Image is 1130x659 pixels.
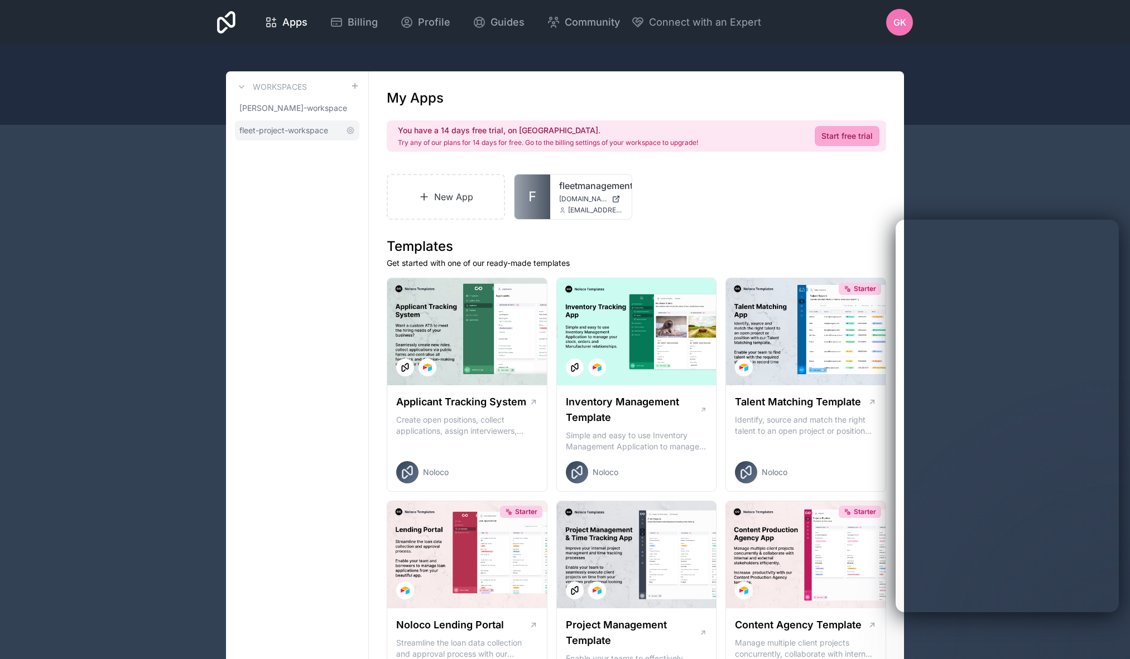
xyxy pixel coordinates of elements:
[235,80,307,94] a: Workspaces
[566,430,708,452] p: Simple and easy to use Inventory Management Application to manage your stock, orders and Manufact...
[559,195,623,203] a: [DOMAIN_NAME]
[396,394,526,410] h1: Applicant Tracking System
[1092,621,1119,648] iframe: Intercom live chat
[253,81,307,93] h3: Workspaces
[815,126,879,146] a: Start free trial
[735,617,862,633] h1: Content Agency Template
[321,10,387,35] a: Billing
[566,617,699,648] h1: Project Management Template
[396,617,504,633] h1: Noloco Lending Portal
[282,14,307,30] span: Apps
[514,175,550,219] a: F
[239,103,347,114] span: [PERSON_NAME]-workspace
[515,507,537,516] span: Starter
[631,14,761,30] button: Connect with an Expert
[464,10,533,35] a: Guides
[396,414,538,437] p: Create open positions, collect applications, assign interviewers, centralise candidate feedback a...
[735,414,877,437] p: Identify, source and match the right talent to an open project or position with our Talent Matchi...
[565,14,620,30] span: Community
[854,284,876,293] span: Starter
[739,586,748,595] img: Airtable Logo
[235,120,359,140] a: fleet-project-workspace
[762,467,787,478] span: Noloco
[256,10,316,35] a: Apps
[896,220,1119,612] iframe: Intercom live chat
[538,10,629,35] a: Community
[418,14,450,30] span: Profile
[593,586,602,595] img: Airtable Logo
[387,174,505,220] a: New App
[387,238,886,255] h1: Templates
[566,394,700,425] h1: Inventory Management Template
[387,258,886,269] p: Get started with one of our ready-made templates
[423,363,432,372] img: Airtable Logo
[739,363,748,372] img: Airtable Logo
[391,10,459,35] a: Profile
[593,363,602,372] img: Airtable Logo
[649,14,761,30] span: Connect with an Expert
[348,14,378,30] span: Billing
[735,394,861,410] h1: Talent Matching Template
[568,206,623,215] span: [EMAIL_ADDRESS][DOMAIN_NAME]
[559,179,623,192] a: fleetmanagementapp
[387,89,444,107] h1: My Apps
[593,467,618,478] span: Noloco
[423,467,449,478] span: Noloco
[235,98,359,118] a: [PERSON_NAME]-workspace
[239,125,328,136] span: fleet-project-workspace
[401,586,410,595] img: Airtable Logo
[893,16,906,29] span: GK
[854,507,876,516] span: Starter
[528,188,536,206] span: F
[559,195,607,203] span: [DOMAIN_NAME]
[398,125,698,136] h2: You have a 14 days free trial, on [GEOGRAPHIC_DATA].
[491,14,525,30] span: Guides
[398,138,698,147] p: Try any of our plans for 14 days for free. Go to the billing settings of your workspace to upgrade!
